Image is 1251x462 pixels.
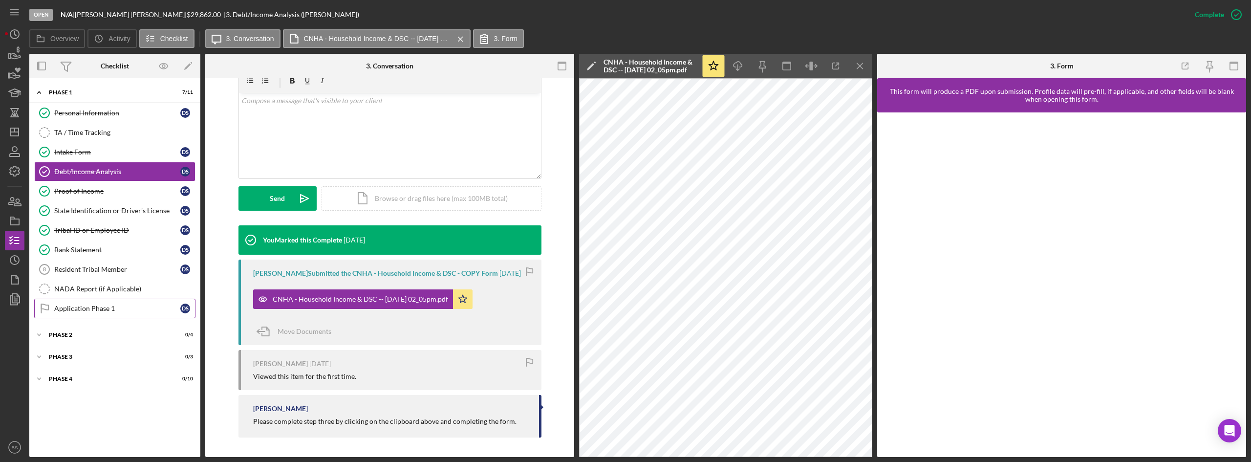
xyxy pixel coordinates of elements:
[49,376,169,382] div: Phase 4
[1195,5,1224,24] div: Complete
[175,332,193,338] div: 0 / 4
[139,29,194,48] button: Checklist
[278,327,331,335] span: Move Documents
[226,35,274,43] label: 3. Conversation
[180,225,190,235] div: D S
[205,29,280,48] button: 3. Conversation
[50,35,79,43] label: Overview
[180,245,190,255] div: D S
[604,58,696,74] div: CNHA - Household Income & DSC -- [DATE] 02_05pm.pdf
[54,207,180,215] div: State Identification or Driver's License
[1050,62,1074,70] div: 3. Form
[34,162,195,181] a: Debt/Income AnalysisDS
[34,240,195,260] a: Bank StatementDS
[87,29,136,48] button: Activity
[263,236,342,244] div: You Marked this Complete
[54,129,195,136] div: TA / Time Tracking
[473,29,524,48] button: 3. Form
[61,10,73,19] b: N/A
[34,201,195,220] a: State Identification or Driver's LicenseDS
[54,168,180,176] div: Debt/Income Analysis
[5,438,24,457] button: BS
[29,9,53,21] div: Open
[54,187,180,195] div: Proof of Income
[180,186,190,196] div: D S
[175,376,193,382] div: 0 / 10
[1185,5,1246,24] button: Complete
[54,109,180,117] div: Personal Information
[253,289,473,309] button: CNHA - Household Income & DSC -- [DATE] 02_05pm.pdf
[253,319,341,344] button: Move Documents
[253,373,356,380] div: Viewed this item for the first time.
[238,186,317,211] button: Send
[224,11,359,19] div: | 3. Debt/Income Analysis ([PERSON_NAME])
[160,35,188,43] label: Checklist
[108,35,130,43] label: Activity
[180,206,190,216] div: D S
[253,418,517,425] div: Please complete step three by clicking on the clipboard above and completing the form.
[304,35,451,43] label: CNHA - Household Income & DSC -- [DATE] 02_05pm.pdf
[54,265,180,273] div: Resident Tribal Member
[270,186,285,211] div: Send
[34,260,195,279] a: 8Resident Tribal MemberDS
[499,269,521,277] time: 2025-08-05 18:05
[75,11,187,19] div: [PERSON_NAME] [PERSON_NAME] |
[34,220,195,240] a: Tribal ID or Employee IDDS
[180,167,190,176] div: D S
[34,279,195,299] a: NADA Report (if Applicable)
[49,332,169,338] div: Phase 2
[273,295,448,303] div: CNHA - Household Income & DSC -- [DATE] 02_05pm.pdf
[54,148,180,156] div: Intake Form
[253,405,308,413] div: [PERSON_NAME]
[253,269,498,277] div: [PERSON_NAME] Submitted the CNHA - Household Income & DSC - COPY Form
[49,89,169,95] div: Phase 1
[34,142,195,162] a: Intake FormDS
[54,246,180,254] div: Bank Statement
[1218,419,1241,442] div: Open Intercom Messenger
[366,62,413,70] div: 3. Conversation
[180,304,190,313] div: D S
[101,62,129,70] div: Checklist
[54,305,180,312] div: Application Phase 1
[494,35,518,43] label: 3. Form
[283,29,471,48] button: CNHA - Household Income & DSC -- [DATE] 02_05pm.pdf
[887,122,1237,447] iframe: Lenderfit form
[882,88,1241,103] div: This form will produce a PDF upon submission. Profile data will pre-fill, if applicable, and othe...
[175,354,193,360] div: 0 / 3
[34,181,195,201] a: Proof of IncomeDS
[49,354,169,360] div: Phase 3
[180,264,190,274] div: D S
[12,445,18,450] text: BS
[34,299,195,318] a: Application Phase 1DS
[54,285,195,293] div: NADA Report (if Applicable)
[344,236,365,244] time: 2025-08-11 13:22
[34,123,195,142] a: TA / Time Tracking
[61,11,75,19] div: |
[175,89,193,95] div: 7 / 11
[180,108,190,118] div: D S
[34,103,195,123] a: Personal InformationDS
[309,360,331,368] time: 2025-08-05 17:59
[180,147,190,157] div: D S
[43,266,46,272] tspan: 8
[54,226,180,234] div: Tribal ID or Employee ID
[253,360,308,368] div: [PERSON_NAME]
[29,29,85,48] button: Overview
[187,11,224,19] div: $29,862.00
